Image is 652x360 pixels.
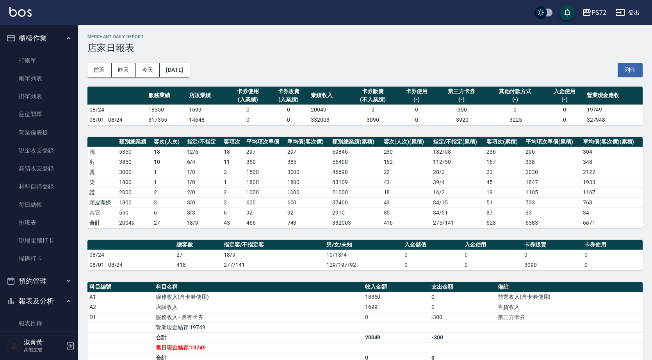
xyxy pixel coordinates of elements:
td: 2 [222,167,244,177]
th: 業績收入 [309,87,349,105]
td: 628 [485,218,524,228]
div: (-) [488,96,542,104]
td: 18 [382,187,431,197]
td: 剪 [87,157,117,167]
a: 排班表 [3,214,75,232]
td: 327948 [585,115,643,125]
td: 1105 [524,187,581,197]
td: 當日現金結存:19749 [154,342,363,353]
th: 指定客/不指定客 [222,240,324,250]
td: 0 [583,250,643,260]
th: 指定/不指定 [185,137,222,147]
td: 230 [382,147,431,157]
td: -3225 [486,115,544,125]
td: 店販收入 [154,302,363,312]
th: 單均價(客次價)(累積) [581,137,643,147]
td: 08/24 [87,250,175,260]
td: 1167 [581,187,643,197]
td: 43 [382,177,431,187]
td: 20049 [309,105,349,115]
td: 1800 [244,177,285,187]
td: 34 / 51 [431,207,485,218]
td: 33 [524,207,581,218]
button: [DATE] [160,63,189,77]
td: 1 [152,177,185,187]
td: 0 [403,250,463,260]
td: 3 / 3 [185,207,222,218]
td: 22 [382,167,431,177]
td: 合計 [154,332,363,342]
div: 其他付款方式 [488,87,542,96]
td: 11 [222,157,244,167]
th: 收入金額 [363,282,429,292]
th: 客次(人次) [152,137,185,147]
td: 3850 [117,157,152,167]
td: 34 / 15 [431,197,485,207]
div: (-) [439,96,484,104]
td: 129/197/92 [324,260,403,270]
td: 1 [152,167,185,177]
td: 332003 [309,115,349,125]
td: 2 / 0 [185,187,222,197]
td: 0 [463,260,523,270]
div: 卡券販賣 [351,87,394,96]
th: 客項次(累積) [485,137,524,147]
td: 洗 [87,147,117,157]
td: 92 [285,207,331,218]
a: 報表目錄 [3,314,75,332]
td: 2910 [330,207,381,218]
a: 打帳單 [3,51,75,69]
td: 1699 [187,105,228,115]
td: 1933 [581,177,643,187]
td: 236 [485,147,524,157]
th: 指定/不指定(累積) [431,137,485,147]
th: 卡券使用 [583,240,643,250]
td: 18/9 [185,218,222,228]
td: 3090 [349,115,396,125]
div: 第三方卡券 [439,87,484,96]
p: 高階主管 [24,346,64,353]
td: 頭皮理療 [87,197,117,207]
td: 20049 [363,332,429,342]
td: 10 [152,157,185,167]
h5: 淑菁黃 [24,339,64,346]
td: 染 [87,177,117,187]
td: 162 [382,157,431,167]
td: 0 [228,115,268,125]
button: 前天 [87,63,112,77]
td: 2000 [117,187,152,197]
td: 2 [152,187,185,197]
h3: 店家日報表 [87,43,643,53]
td: -3920 [437,115,486,125]
div: (-) [398,96,435,104]
td: 6 / 4 [185,157,222,167]
th: 入金使用 [463,240,523,250]
td: 3 [152,197,185,207]
table: a dense table [87,137,643,228]
td: 服務收入 - 舊有卡券 [154,312,363,322]
td: 營業現金結存:19749 [154,322,363,332]
td: 燙 [87,167,117,177]
div: (入業績) [270,96,307,104]
td: 0 [583,260,643,270]
td: 297 [285,147,331,157]
td: 277/141 [222,260,324,270]
a: 每日結帳 [3,196,75,214]
td: -300 [437,105,486,115]
td: 10/13/4 [324,250,403,260]
td: 275/141 [431,218,485,228]
div: (入業績) [230,96,266,104]
td: 12 / 6 [185,147,222,157]
td: 20 / 2 [431,167,485,177]
td: 3090 [522,260,583,270]
td: 6 [222,207,244,218]
td: 1000 [285,187,331,197]
th: 類別總業績(累積) [330,137,381,147]
th: 總客數 [175,240,222,250]
td: 297 [244,147,285,157]
td: 167 [485,157,524,167]
div: (-) [546,96,583,104]
td: 18 [152,147,185,157]
td: A1 [87,292,154,302]
div: 卡券使用 [230,87,266,96]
